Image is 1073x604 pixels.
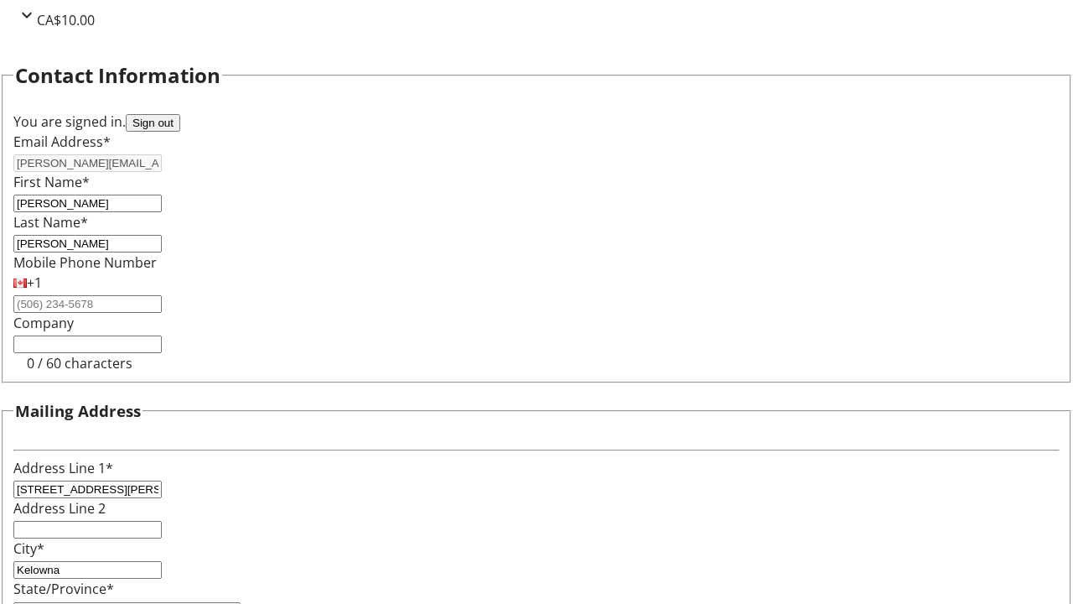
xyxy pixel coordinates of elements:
[37,11,95,29] span: CA$10.00
[15,60,220,91] h2: Contact Information
[13,253,157,272] label: Mobile Phone Number
[13,295,162,313] input: (506) 234-5678
[13,314,74,332] label: Company
[13,539,44,558] label: City*
[13,173,90,191] label: First Name*
[13,133,111,151] label: Email Address*
[27,354,132,372] tr-character-limit: 0 / 60 characters
[126,114,180,132] button: Sign out
[13,112,1060,132] div: You are signed in.
[15,399,141,423] h3: Mailing Address
[13,481,162,498] input: Address
[13,213,88,232] label: Last Name*
[13,499,106,518] label: Address Line 2
[13,561,162,579] input: City
[13,459,113,477] label: Address Line 1*
[13,580,114,598] label: State/Province*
